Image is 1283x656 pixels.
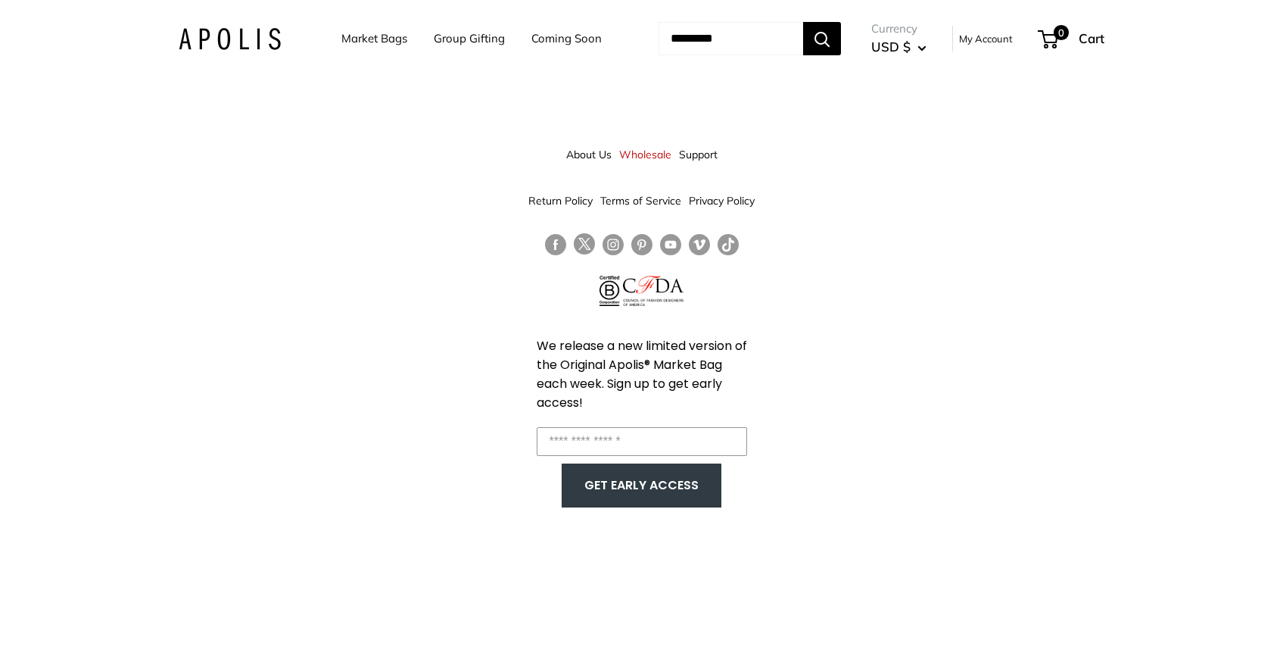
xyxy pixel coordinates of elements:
[566,141,612,168] a: About Us
[537,337,747,411] span: We release a new limited version of the Original Apolis® Market Bag each week. Sign up to get ear...
[1079,30,1104,46] span: Cart
[871,18,926,39] span: Currency
[1039,27,1104,51] a: 0 Cart
[803,22,841,55] button: Search
[603,233,624,255] a: Follow us on Instagram
[434,28,505,49] a: Group Gifting
[600,187,681,214] a: Terms of Service
[689,187,755,214] a: Privacy Policy
[341,28,407,49] a: Market Bags
[179,28,281,50] img: Apolis
[660,233,681,255] a: Follow us on YouTube
[1054,25,1069,40] span: 0
[577,471,706,500] button: GET EARLY ACCESS
[718,233,739,255] a: Follow us on Tumblr
[531,28,602,49] a: Coming Soon
[537,427,747,456] input: Enter your email
[689,233,710,255] a: Follow us on Vimeo
[959,30,1013,48] a: My Account
[871,39,911,55] span: USD $
[871,35,926,59] button: USD $
[619,141,671,168] a: Wholesale
[623,276,683,306] img: Council of Fashion Designers of America Member
[574,233,595,261] a: Follow us on Twitter
[659,22,803,55] input: Search...
[631,233,652,255] a: Follow us on Pinterest
[599,276,620,306] img: Certified B Corporation
[545,233,566,255] a: Follow us on Facebook
[679,141,718,168] a: Support
[528,187,593,214] a: Return Policy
